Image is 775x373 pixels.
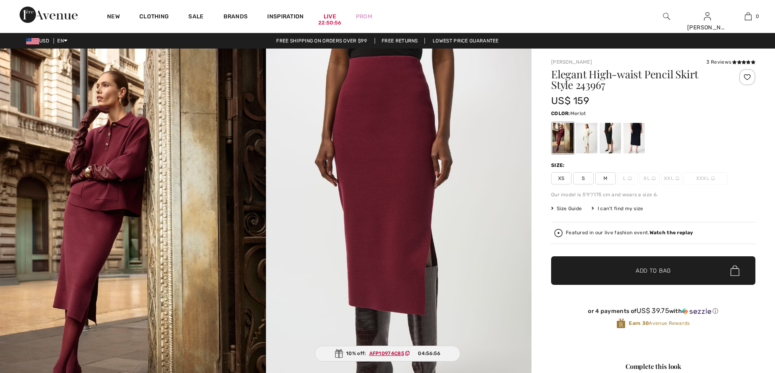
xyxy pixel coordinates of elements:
button: Add to Bag [551,256,755,285]
div: Featured in our live fashion event. [566,230,693,235]
span: L [617,172,638,184]
span: Inspiration [267,13,304,22]
img: Sezzle [682,308,711,315]
ins: AFP10974C85 [369,351,404,356]
a: Sign In [704,12,711,20]
span: US$ 39.75 [637,306,669,315]
span: EN [57,38,67,44]
span: Avenue Rewards [629,320,690,327]
div: Midnight Blue [623,123,645,153]
img: Bag.svg [730,265,739,276]
a: Brands [223,13,248,22]
div: [PERSON_NAME] [687,23,727,32]
img: My Info [704,11,711,21]
div: Merlot [552,123,574,153]
span: XXXL [683,172,728,184]
div: or 4 payments ofUS$ 39.75withSezzle Click to learn more about Sezzle [551,307,755,318]
strong: Watch the replay [650,230,693,235]
span: USD [26,38,52,44]
span: Add to Bag [636,266,671,275]
iframe: Opens a widget where you can chat to one of our agents [723,312,767,332]
a: [PERSON_NAME] [551,59,592,65]
a: Sale [188,13,203,22]
img: US Dollar [26,38,39,44]
span: XL [639,172,660,184]
strong: Earn 30 [629,320,649,326]
a: 0 [728,11,768,21]
div: Complete this look [551,362,755,371]
div: I can't find my size [592,205,643,212]
img: ring-m.svg [711,176,715,180]
span: US$ 159 [551,95,589,107]
a: Prom [356,12,372,21]
a: New [107,13,120,22]
div: or 4 payments of with [551,307,755,315]
img: My Bag [745,11,752,21]
span: XS [551,172,572,184]
span: 04:56:56 [418,350,440,357]
a: Live22:50:56 [324,12,336,21]
h1: Elegant High-waist Pencil Skirt Style 243967 [551,69,721,90]
div: Winter White [576,123,597,153]
div: 3 Reviews [706,58,755,66]
span: Size Guide [551,205,582,212]
span: XXL [661,172,682,184]
div: 22:50:56 [318,19,341,27]
img: Avenue Rewards [616,318,625,329]
a: Clothing [139,13,169,22]
img: ring-m.svg [652,176,656,180]
span: Color: [551,111,570,116]
div: Our model is 5'9"/175 cm and wears a size 6. [551,191,755,198]
span: M [595,172,616,184]
img: ring-m.svg [628,176,632,180]
a: Free Returns [375,38,425,44]
div: Black [600,123,621,153]
img: Watch the replay [554,229,563,237]
img: ring-m.svg [675,176,679,180]
img: Gift.svg [335,349,343,358]
span: S [573,172,594,184]
a: Free shipping on orders over $99 [270,38,373,44]
a: Lowest Price Guarantee [426,38,505,44]
div: Size: [551,162,567,169]
img: search the website [663,11,670,21]
span: Merlot [570,111,586,116]
span: 0 [756,13,759,20]
div: 10% off: [315,346,460,362]
img: 1ère Avenue [20,7,78,23]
